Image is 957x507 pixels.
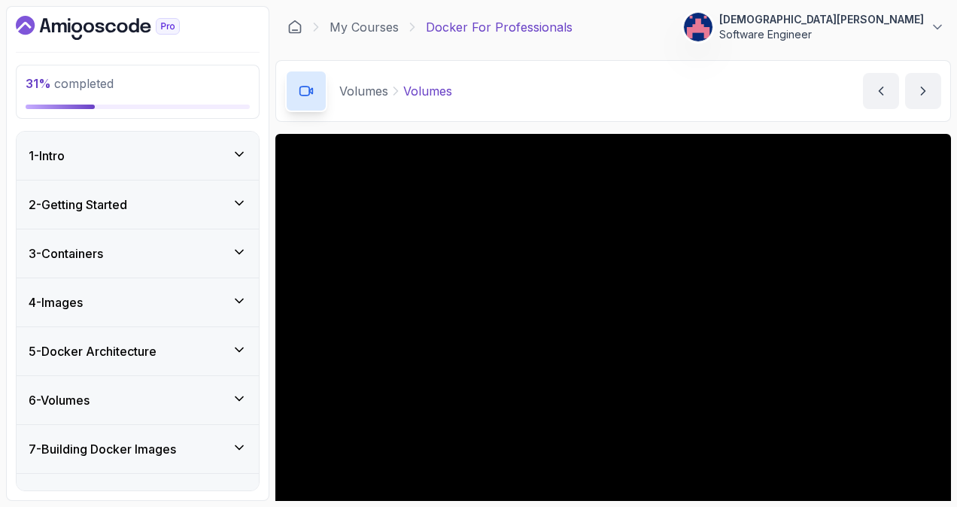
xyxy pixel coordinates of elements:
[29,391,90,409] h3: 6 - Volumes
[29,196,127,214] h3: 2 - Getting Started
[29,293,83,311] h3: 4 - Images
[17,327,259,375] button: 5-Docker Architecture
[719,12,924,27] p: [DEMOGRAPHIC_DATA][PERSON_NAME]
[29,147,65,165] h3: 1 - Intro
[26,76,51,91] span: 31 %
[330,18,399,36] a: My Courses
[683,12,945,42] button: user profile image[DEMOGRAPHIC_DATA][PERSON_NAME]Software Engineer
[16,16,214,40] a: Dashboard
[684,13,712,41] img: user profile image
[29,342,156,360] h3: 5 - Docker Architecture
[339,82,388,100] p: Volumes
[26,76,114,91] span: completed
[17,132,259,180] button: 1-Intro
[17,376,259,424] button: 6-Volumes
[17,229,259,278] button: 3-Containers
[719,27,924,42] p: Software Engineer
[905,73,941,109] button: next content
[17,425,259,473] button: 7-Building Docker Images
[287,20,302,35] a: Dashboard
[17,181,259,229] button: 2-Getting Started
[426,18,573,36] p: Docker For Professionals
[29,440,176,458] h3: 7 - Building Docker Images
[29,244,103,263] h3: 3 - Containers
[29,489,158,507] h3: 8 - Tags And Versioning
[863,73,899,109] button: previous content
[17,278,259,326] button: 4-Images
[403,82,452,100] p: Volumes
